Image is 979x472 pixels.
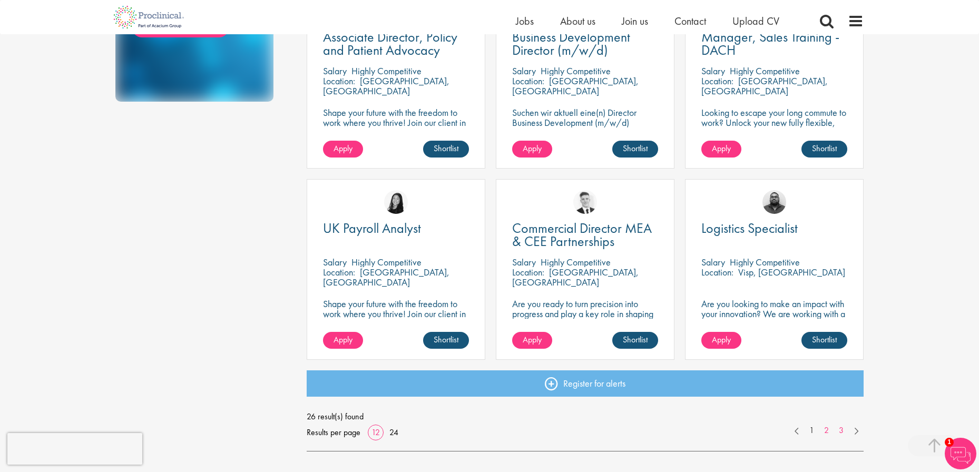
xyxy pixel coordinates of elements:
a: Logistics Specialist [701,222,847,235]
a: Shortlist [423,332,469,349]
p: [GEOGRAPHIC_DATA], [GEOGRAPHIC_DATA] [323,75,449,97]
p: Visp, [GEOGRAPHIC_DATA] [738,266,845,278]
a: Jobs [516,14,534,28]
img: Ashley Bennett [762,190,786,214]
a: Shortlist [612,332,658,349]
span: Salary [323,256,347,268]
span: Salary [701,65,725,77]
p: Shape your future with the freedom to work where you thrive! Join our client in this hybrid role ... [323,107,469,137]
span: Apply [523,334,542,345]
a: Apply [323,332,363,349]
span: Salary [512,256,536,268]
p: Shape your future with the freedom to work where you thrive! Join our client in a hybrid role tha... [323,299,469,329]
span: Apply [523,143,542,154]
p: [GEOGRAPHIC_DATA], [GEOGRAPHIC_DATA] [512,75,639,97]
a: Apply [512,141,552,158]
p: Highly Competitive [541,256,611,268]
span: 26 result(s) found [307,409,864,425]
p: Highly Competitive [730,256,800,268]
a: 1 [804,425,819,437]
p: Are you looking to make an impact with your innovation? We are working with a well-established ph... [701,299,847,349]
a: Shortlist [423,141,469,158]
span: UK Payroll Analyst [323,219,421,237]
p: Highly Competitive [541,65,611,77]
a: Commercial Director MEA & CEE Partnerships [512,222,658,248]
p: [GEOGRAPHIC_DATA], [GEOGRAPHIC_DATA] [512,266,639,288]
span: Apply [712,143,731,154]
span: Salary [323,65,347,77]
a: About us [560,14,595,28]
iframe: reCAPTCHA [7,433,142,465]
p: Suchen wir aktuell eine(n) Director Business Development (m/w/d) Standort: [GEOGRAPHIC_DATA] | Mo... [512,107,658,147]
span: Apply [334,143,353,154]
span: Associate Director, Policy and Patient Advocacy [323,28,457,59]
span: Salary [512,65,536,77]
span: Business Development Director (m/w/d) [512,28,630,59]
a: Business Development Director (m/w/d) [512,31,658,57]
p: Highly Competitive [730,65,800,77]
span: Location: [323,75,355,87]
a: Apply [323,141,363,158]
span: Apply [712,334,731,345]
a: UK Payroll Analyst [323,222,469,235]
a: 2 [819,425,834,437]
a: Upload CV [732,14,779,28]
a: 3 [834,425,849,437]
span: Location: [701,75,733,87]
a: Apply [701,332,741,349]
a: Apply [512,332,552,349]
a: Contact [674,14,706,28]
a: 24 [386,427,402,438]
span: Apply [334,334,353,345]
span: Salary [701,256,725,268]
span: Location: [323,266,355,278]
p: Looking to escape your long commute to work? Unlock your new fully flexible, remote working posit... [701,107,847,147]
a: Join us [622,14,648,28]
span: Location: [512,266,544,278]
a: Shortlist [612,141,658,158]
span: 1 [945,438,954,447]
span: Location: [512,75,544,87]
span: Logistics Specialist [701,219,798,237]
span: Manager, Sales Training - DACH [701,28,839,59]
p: [GEOGRAPHIC_DATA], [GEOGRAPHIC_DATA] [323,266,449,288]
a: Manager, Sales Training - DACH [701,31,847,57]
span: Commercial Director MEA & CEE Partnerships [512,219,652,250]
p: Highly Competitive [351,65,422,77]
img: Numhom Sudsok [384,190,408,214]
span: Location: [701,266,733,278]
a: Shortlist [801,141,847,158]
p: Are you ready to turn precision into progress and play a key role in shaping the future of pharma... [512,299,658,329]
a: Register for alerts [307,370,864,397]
a: Associate Director, Policy and Patient Advocacy [323,31,469,57]
a: Apply [701,141,741,158]
p: Highly Competitive [351,256,422,268]
img: Nicolas Daniel [573,190,597,214]
span: Results per page [307,425,360,440]
a: 12 [368,427,384,438]
p: [GEOGRAPHIC_DATA], [GEOGRAPHIC_DATA] [701,75,828,97]
a: Shortlist [801,332,847,349]
img: Chatbot [945,438,976,469]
